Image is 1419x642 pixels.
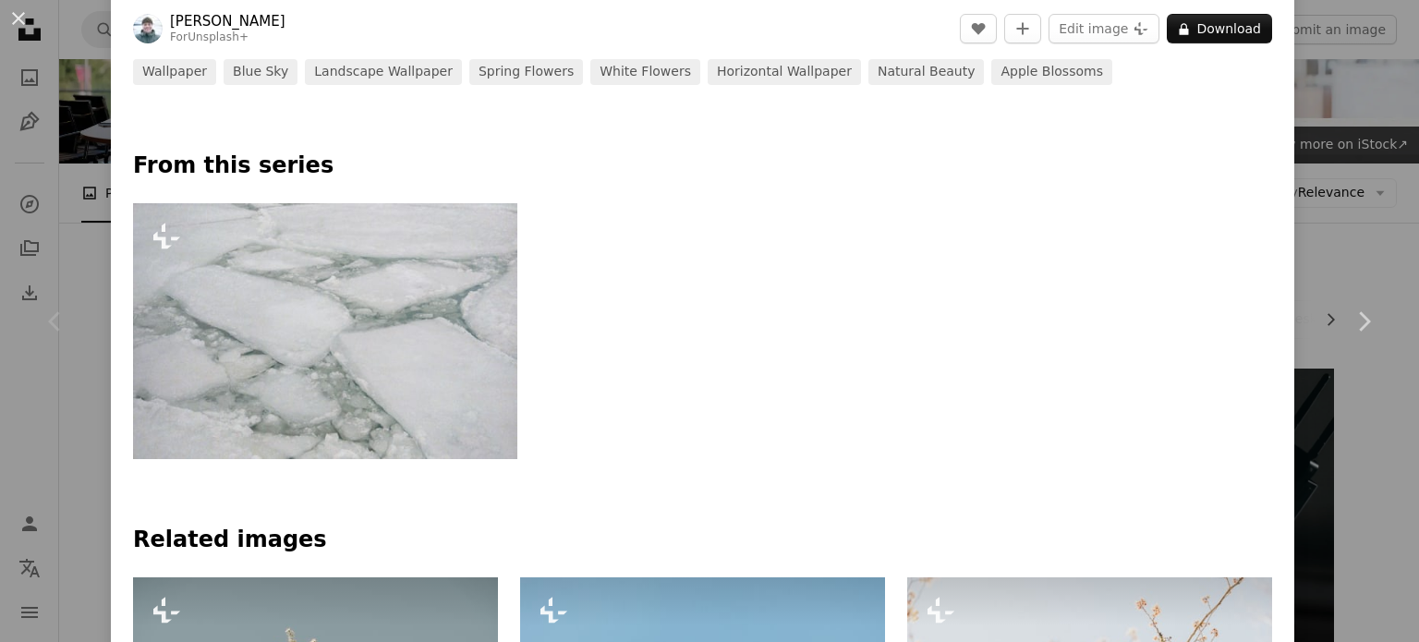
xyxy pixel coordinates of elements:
[469,59,583,85] a: spring flowers
[133,151,1272,181] p: From this series
[133,59,216,85] a: wallpaper
[305,59,462,85] a: landscape wallpaper
[1167,14,1272,43] button: Download
[868,59,985,85] a: natural beauty
[188,30,249,43] a: Unsplash+
[133,526,1272,555] h4: Related images
[991,59,1111,85] a: apple blossoms
[1049,14,1159,43] button: Edit image
[170,12,285,30] a: [PERSON_NAME]
[960,14,997,43] button: Like
[590,59,700,85] a: white flowers
[708,59,861,85] a: horizontal wallpaper
[1004,14,1041,43] button: Add to Collection
[1308,233,1419,410] a: Next
[133,203,517,459] img: a person riding skis on top of snow covered ground
[224,59,297,85] a: blue sky
[133,14,163,43] img: Go to Hans Isaacson's profile
[170,30,285,45] div: For
[133,322,517,339] a: a person riding skis on top of snow covered ground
